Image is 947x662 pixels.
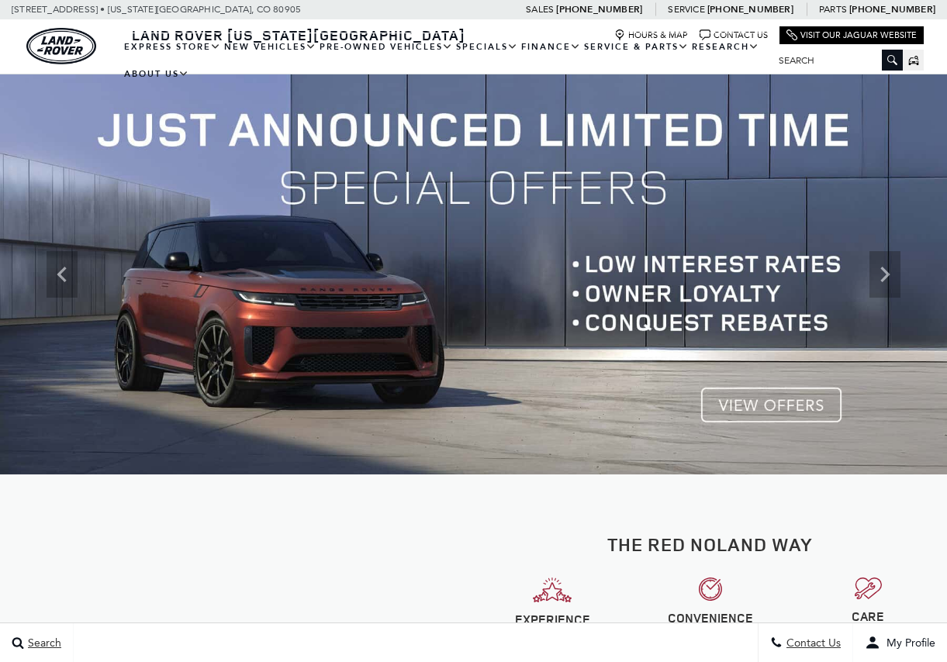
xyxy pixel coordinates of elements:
a: EXPRESS STORE [123,33,223,60]
input: Search [767,51,903,70]
span: My Profile [880,636,935,650]
span: Land Rover [US_STATE][GEOGRAPHIC_DATA] [132,26,465,44]
span: Service [668,4,704,15]
a: About Us [123,60,191,88]
strong: EXPERIENCE [515,611,590,628]
a: [PHONE_NUMBER] [556,3,642,16]
a: Land Rover [US_STATE][GEOGRAPHIC_DATA] [123,26,475,44]
h2: The Red Noland Way [486,534,936,554]
a: Research [690,33,761,60]
span: Contact Us [783,636,841,650]
a: [STREET_ADDRESS] • [US_STATE][GEOGRAPHIC_DATA], CO 80905 [12,4,301,15]
a: Hours & Map [614,29,688,41]
span: Parts [819,4,847,15]
a: [PHONE_NUMBER] [707,3,793,16]
button: user-profile-menu [853,623,947,662]
span: Search [24,636,61,650]
a: Pre-Owned Vehicles [318,33,454,60]
a: Service & Parts [582,33,690,60]
a: New Vehicles [223,33,318,60]
a: [PHONE_NUMBER] [849,3,935,16]
strong: CARE [852,608,884,625]
img: Land Rover [26,28,96,64]
strong: CONVENIENCE [668,609,753,626]
a: Specials [454,33,520,60]
nav: Main Navigation [123,33,767,88]
a: land-rover [26,28,96,64]
a: Visit Our Jaguar Website [786,29,917,41]
a: Contact Us [700,29,768,41]
span: Sales [526,4,554,15]
a: Finance [520,33,582,60]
